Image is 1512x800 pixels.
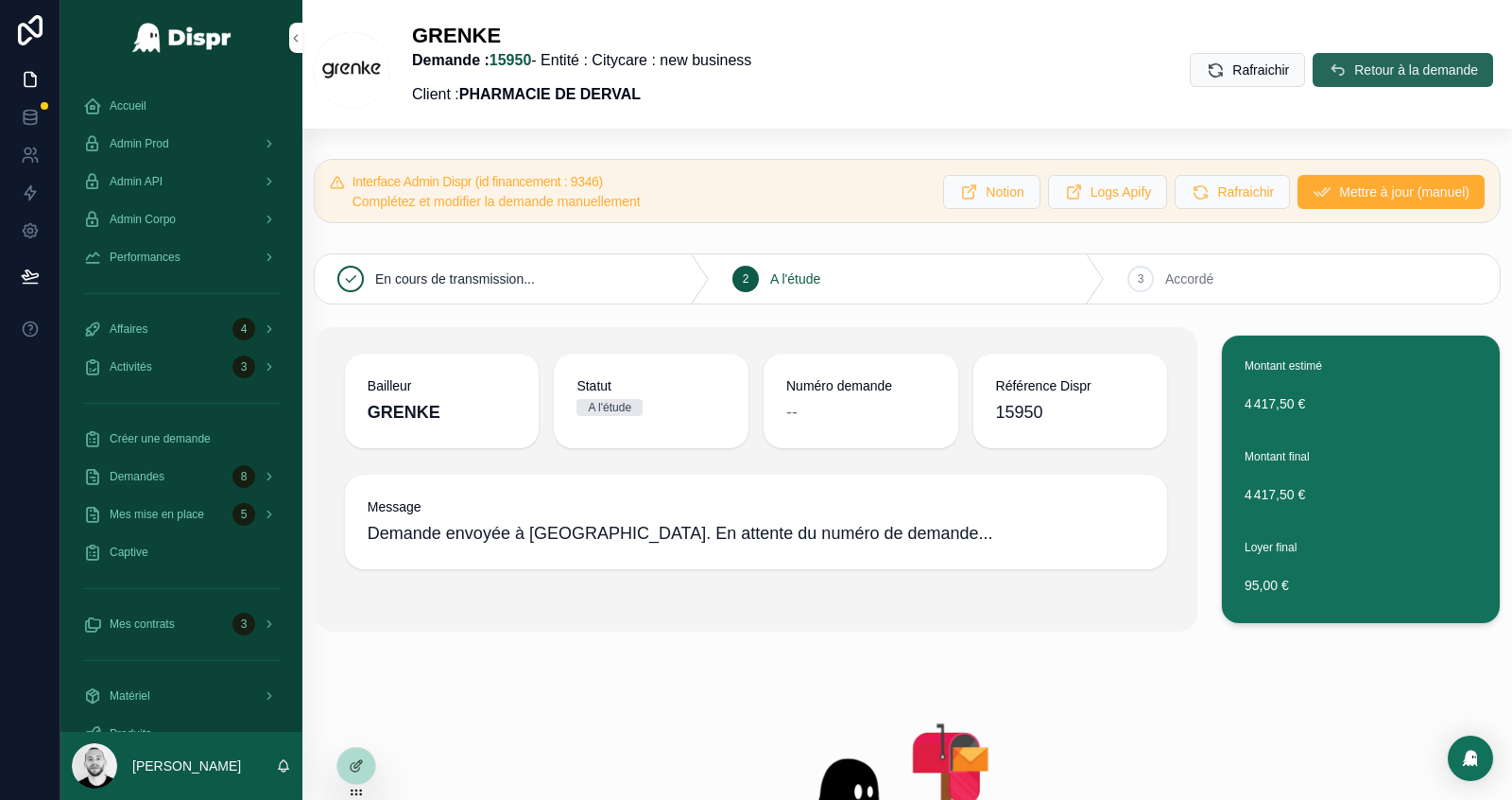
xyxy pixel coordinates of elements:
span: Créer une demande [110,431,211,446]
a: Admin API [72,165,291,199]
span: Mettre à jour (manuel) [1339,183,1469,201]
button: Logs Apify [1048,175,1168,209]
span: Message [368,497,1144,516]
span: Notion [986,183,1023,201]
a: Activités3 [72,350,291,384]
span: Admin API [110,174,163,189]
p: - Entité : Citycare : new business [412,49,751,72]
h5: Interface Admin Dispr (id financement : 9346) [352,175,929,188]
div: Complétez et modifier la demande manuellement [352,192,929,211]
a: Affaires4 [72,312,291,346]
a: Admin Corpo [72,202,291,236]
span: 3 [1138,271,1144,287]
span: Accordé [1165,270,1213,288]
button: Retour à la demande [1313,53,1493,87]
span: Bailleur [368,376,517,395]
a: Accueil [72,89,291,123]
span: Logs Apify [1091,183,1152,201]
a: Performances [72,240,291,274]
a: Produits [72,717,291,751]
a: Matériel [72,679,291,713]
strong: PHARMACIE DE DERVAL [459,86,641,102]
strong: GRENKE [368,403,440,422]
span: 2 [743,271,749,287]
span: Matériel [110,688,150,704]
div: 5 [232,503,255,526]
span: Numéro demande [786,376,936,395]
span: Mes contrats [110,617,175,632]
div: 3 [232,356,255,378]
a: Demandes8 [72,460,291,494]
button: Rafraichir [1175,175,1290,209]
span: Complétez et modifier la demande manuellement [352,194,641,209]
h1: GRENKE [412,23,751,49]
div: Open Intercom Messenger [1448,736,1493,781]
span: Rafraichir [1232,61,1289,79]
a: Mes mise en place5 [72,497,291,531]
span: Admin Corpo [110,212,176,227]
span: Admin Prod [110,136,169,151]
span: Captive [110,545,148,560]
button: Notion [943,175,1039,209]
span: 4 417,50 € [1245,485,1477,504]
div: 4 [232,318,255,340]
span: Mes mise en place [110,507,204,522]
div: A l'étude [588,399,631,416]
span: Affaires [110,322,147,337]
span: Montant estimé [1245,359,1322,373]
span: Demandes [110,469,164,484]
span: A l'étude [770,270,820,288]
a: Admin Prod [72,127,291,161]
span: Loyer final [1245,541,1297,554]
strong: Demande : [412,52,531,68]
img: App logo [131,23,232,53]
span: En cours de transmission... [375,270,535,288]
span: Statut [576,376,726,395]
div: scrollable content [60,76,302,732]
p: Client : [412,83,751,106]
div: 8 [232,465,255,488]
div: 3 [232,613,255,635]
a: 15950 [490,52,532,68]
span: Référence Dispr [996,376,1145,395]
button: Rafraichir [1190,53,1305,87]
span: Accueil [110,98,146,113]
a: Captive [72,535,291,569]
span: Activités [110,359,152,374]
span: Produits [110,726,151,741]
span: Performances [110,250,180,265]
span: 95,00 € [1245,576,1477,595]
span: Montant final [1245,450,1310,463]
span: -- [786,399,798,426]
button: Mettre à jour (manuel) [1297,175,1485,209]
span: Demande envoyée à [GEOGRAPHIC_DATA]. En attente du numéro de demande... [368,520,1144,547]
span: Retour à la demande [1354,61,1478,79]
span: 15950 [996,399,1043,426]
a: Créer une demande [72,422,291,456]
span: Rafraichir [1217,183,1274,201]
a: Mes contrats3 [72,607,291,641]
p: [PERSON_NAME] [132,757,241,775]
span: 4 417,50 € [1245,394,1477,413]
